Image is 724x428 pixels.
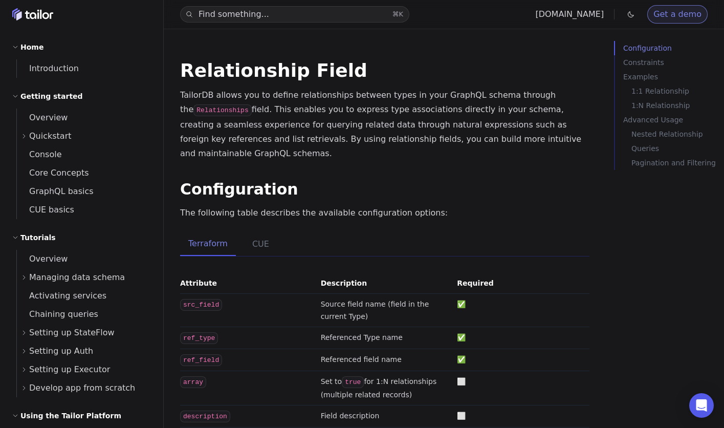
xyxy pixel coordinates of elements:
td: ✅ [453,327,589,349]
td: ✅ [453,349,589,371]
span: Overview [17,113,68,122]
a: Console [17,145,151,164]
a: Constraints [623,55,720,70]
a: Overview [17,109,151,127]
h1: Relationship Field [180,61,589,80]
code: true [342,376,364,388]
button: CUE [244,232,277,256]
p: The following table describes the available configuration options: [180,206,589,220]
button: Terraform [180,232,236,256]
a: Home [12,8,53,20]
span: Console [17,149,62,159]
p: TailorDB allows you to define relationships between types in your GraphQL schema through the fiel... [180,88,589,161]
a: GraphQL basics [17,182,151,201]
span: Setting up Auth [29,344,93,358]
code: description [180,411,230,422]
a: Advanced Usage [623,113,720,127]
a: Activating services [17,287,151,305]
h2: Tutorials [20,231,56,244]
a: Get a demo [647,5,708,24]
span: Core Concepts [17,168,89,178]
td: ⬜ [453,371,589,405]
code: Relationships [193,104,251,116]
a: Overview [17,250,151,268]
h2: Using the Tailor Platform [20,410,121,422]
a: 1:N Relationship [631,98,720,113]
a: Examples [623,70,720,84]
code: src_field [180,299,222,311]
code: ref_field [180,354,222,366]
kbd: K [399,10,403,18]
h2: Home [20,41,43,53]
a: Introduction [17,59,151,78]
span: Develop app from scratch [29,381,135,395]
span: Introduction [17,63,79,73]
span: CUE basics [17,205,74,215]
button: Toggle dark mode [625,8,637,20]
span: Setting up Executor [29,362,110,377]
th: Required [453,273,589,294]
a: 1:1 Relationship [631,84,720,98]
td: Referenced field name [317,349,453,371]
a: Configuration [180,180,298,198]
a: Configuration [623,41,720,55]
th: Description [317,273,453,294]
code: ref_type [180,332,218,344]
div: Open Intercom Messenger [689,393,714,418]
a: [DOMAIN_NAME] [535,9,604,19]
a: Nested Relationship Queries [631,127,720,156]
a: Chaining queries [17,305,151,324]
td: Field description [317,405,453,427]
kbd: ⌘ [392,10,399,18]
span: Activating services [17,291,106,301]
a: CUE basics [17,201,151,219]
span: Managing data schema [29,270,125,285]
button: Find something...⌘K [180,6,409,23]
td: Source field name (field in the current Type) [317,294,453,327]
td: ⬜ [453,405,589,427]
td: ✅ [453,294,589,327]
a: Pagination and Filtering [631,156,720,170]
th: Attribute [180,273,317,294]
td: Set to for 1:N relationships (multiple related records) [317,371,453,405]
span: Overview [17,254,68,264]
td: Referenced Type name [317,327,453,349]
span: Quickstart [29,129,72,143]
h2: Getting started [20,90,83,102]
span: GraphQL basics [17,186,94,196]
span: Setting up StateFlow [29,326,115,340]
a: Core Concepts [17,164,151,182]
code: array [180,376,206,388]
span: Chaining queries [17,309,98,319]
